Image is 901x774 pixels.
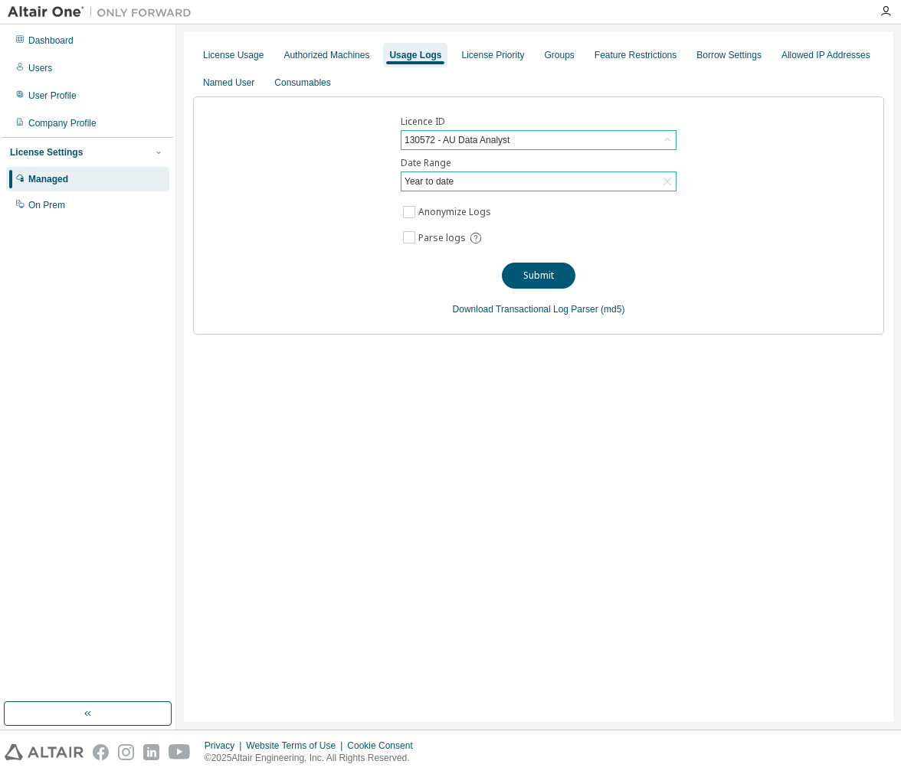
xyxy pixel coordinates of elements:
[28,117,97,129] div: Company Profile
[545,49,575,61] div: Groups
[601,304,624,315] a: (md5)
[205,740,246,752] div: Privacy
[143,744,159,760] img: linkedin.svg
[274,77,330,89] div: Consumables
[781,49,870,61] div: Allowed IP Addresses
[402,173,456,190] div: Year to date
[402,132,512,149] div: 130572 - AU Data Analyst
[418,203,494,221] label: Anonymize Logs
[401,172,676,191] div: Year to date
[28,62,52,74] div: Users
[205,752,422,765] p: © 2025 Altair Engineering, Inc. All Rights Reserved.
[246,740,347,752] div: Website Terms of Use
[93,744,109,760] img: facebook.svg
[401,116,677,128] label: Licence ID
[283,49,369,61] div: Authorized Machines
[389,49,441,61] div: Usage Logs
[118,744,134,760] img: instagram.svg
[203,77,254,89] div: Named User
[696,49,762,61] div: Borrow Settings
[595,49,677,61] div: Feature Restrictions
[347,740,421,752] div: Cookie Consent
[169,744,191,760] img: youtube.svg
[203,49,264,61] div: License Usage
[8,5,199,20] img: Altair One
[418,232,466,244] span: Parse logs
[28,199,65,211] div: On Prem
[28,90,77,102] div: User Profile
[10,146,83,158] div: License Settings
[453,304,598,315] a: Download Transactional Log Parser
[502,263,575,289] button: Submit
[401,131,676,149] div: 130572 - AU Data Analyst
[401,157,677,169] label: Date Range
[28,34,74,47] div: Dashboard
[28,173,68,185] div: Managed
[461,49,524,61] div: License Priority
[5,744,84,760] img: altair_logo.svg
